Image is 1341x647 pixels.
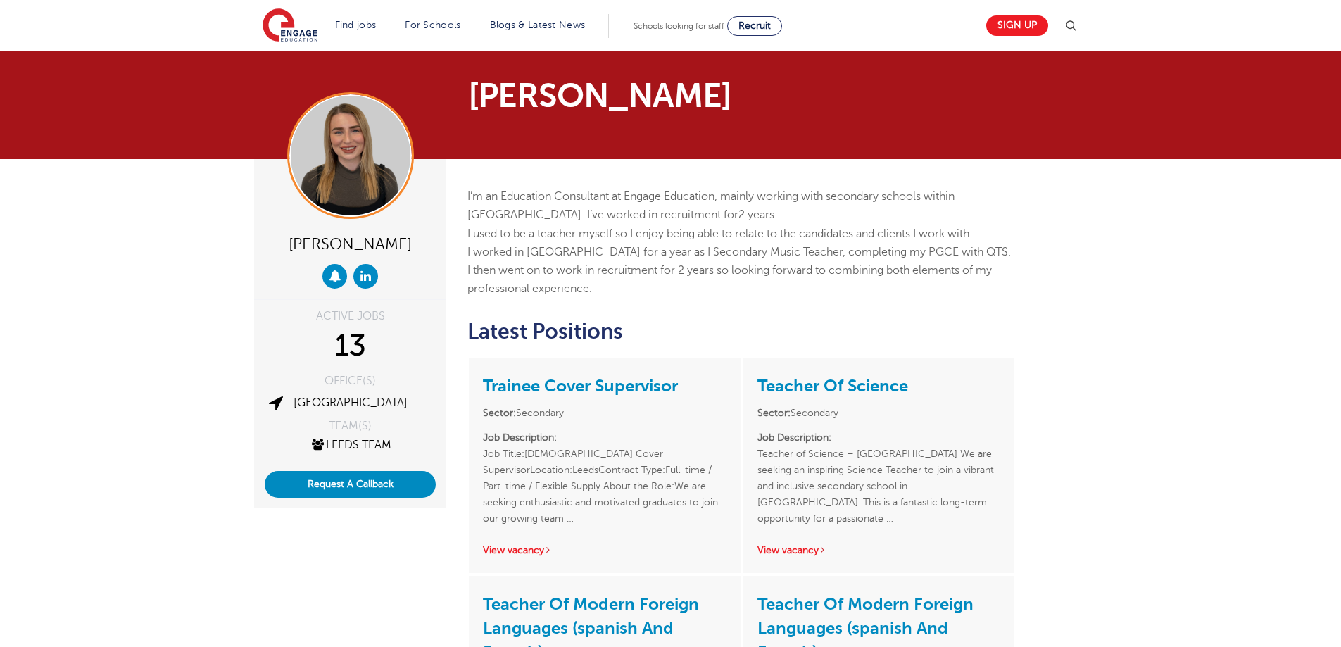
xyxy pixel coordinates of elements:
p: Teacher of Science – [GEOGRAPHIC_DATA] We are seeking an inspiring Science Teacher to join a vibr... [757,429,1000,527]
span: I’m an Education Consultant at Engage Education, mainly working with secondary schools within [GE... [467,190,955,221]
button: Request A Callback [265,471,436,498]
h2: Latest Positions [467,320,1016,344]
div: 13 [265,329,436,364]
a: View vacancy [757,545,826,555]
span: Schools looking for staff [634,21,724,31]
div: ACTIVE JOBS [265,310,436,322]
a: Teacher Of Science [757,376,908,396]
strong: Sector: [757,408,791,418]
a: Blogs & Latest News [490,20,586,30]
strong: Sector: [483,408,516,418]
span: Recruit [738,20,771,31]
div: [PERSON_NAME] [265,230,436,257]
img: Engage Education [263,8,317,44]
h1: [PERSON_NAME] [468,79,802,113]
a: Leeds Team [310,439,391,451]
div: TEAM(S) [265,420,436,432]
span: I worked in [GEOGRAPHIC_DATA] for a year as I Secondary Music Teacher, completing my PGCE with QT... [467,246,1011,296]
li: Secondary [483,405,726,421]
a: Sign up [986,15,1048,36]
a: Find jobs [335,20,377,30]
strong: Job Description: [757,432,831,443]
a: View vacancy [483,545,552,555]
a: Recruit [727,16,782,36]
strong: Job Description: [483,432,557,443]
p: Job Title:[DEMOGRAPHIC_DATA] Cover SupervisorLocation:LeedsContract Type:Full-time / Part-time / ... [483,429,726,527]
div: OFFICE(S) [265,375,436,387]
a: Trainee Cover Supervisor [483,376,678,396]
span: 2 years. [738,208,777,221]
span: I used to be a teacher myself so I enjoy being able to relate to the candidates and clients I wor... [467,227,972,240]
li: Secondary [757,405,1000,421]
a: [GEOGRAPHIC_DATA] [294,396,408,409]
a: For Schools [405,20,460,30]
